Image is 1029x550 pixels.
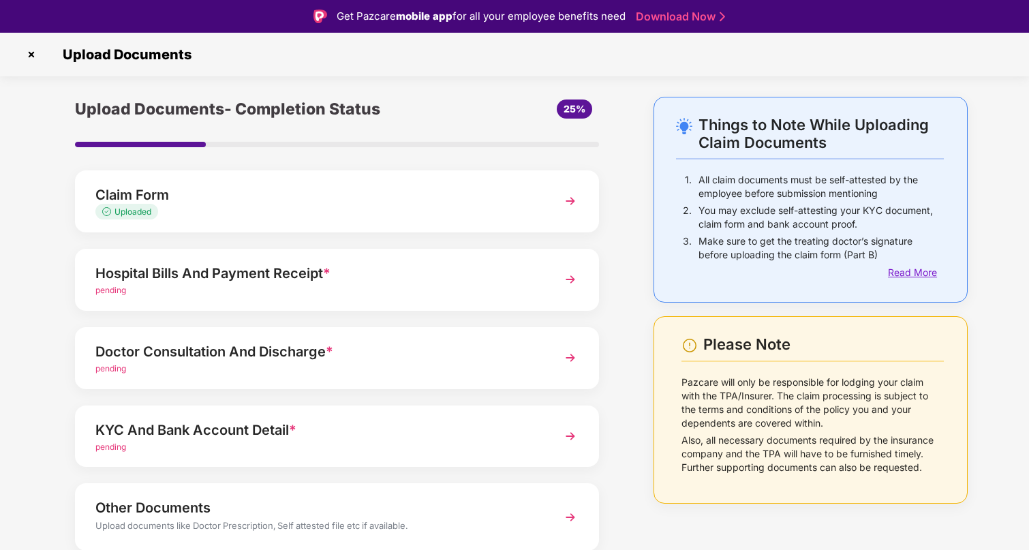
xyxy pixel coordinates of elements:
[703,335,944,354] div: Please Note
[337,8,626,25] div: Get Pazcare for all your employee benefits need
[20,44,42,65] img: svg+xml;base64,PHN2ZyBpZD0iQ3Jvc3MtMzJ4MzIiIHhtbG5zPSJodHRwOi8vd3d3LnczLm9yZy8yMDAwL3N2ZyIgd2lkdG...
[95,262,538,284] div: Hospital Bills And Payment Receipt
[396,10,452,22] strong: mobile app
[681,433,944,474] p: Also, all necessary documents required by the insurance company and the TPA will have to be furni...
[698,204,944,231] p: You may exclude self-attesting your KYC document, claim form and bank account proof.
[681,376,944,430] p: Pazcare will only be responsible for lodging your claim with the TPA/Insurer. The claim processin...
[102,207,114,216] img: svg+xml;base64,PHN2ZyB4bWxucz0iaHR0cDovL3d3dy53My5vcmcvMjAwMC9zdmciIHdpZHRoPSIxMy4zMzMiIGhlaWdodD...
[888,265,944,280] div: Read More
[313,10,327,23] img: Logo
[636,10,721,24] a: Download Now
[95,519,538,536] div: Upload documents like Doctor Prescription, Self attested file etc if available.
[558,505,583,530] img: svg+xml;base64,PHN2ZyBpZD0iTmV4dCIgeG1sbnM9Imh0dHA6Ly93d3cudzMub3JnLzIwMDAvc3ZnIiB3aWR0aD0iMzYiIG...
[698,173,944,200] p: All claim documents must be self-attested by the employee before submission mentioning
[558,424,583,448] img: svg+xml;base64,PHN2ZyBpZD0iTmV4dCIgeG1sbnM9Imh0dHA6Ly93d3cudzMub3JnLzIwMDAvc3ZnIiB3aWR0aD0iMzYiIG...
[720,10,725,24] img: Stroke
[676,118,692,134] img: svg+xml;base64,PHN2ZyB4bWxucz0iaHR0cDovL3d3dy53My5vcmcvMjAwMC9zdmciIHdpZHRoPSIyNC4wOTMiIGhlaWdodD...
[564,103,585,114] span: 25%
[698,116,944,151] div: Things to Note While Uploading Claim Documents
[95,442,126,452] span: pending
[95,285,126,295] span: pending
[681,337,698,354] img: svg+xml;base64,PHN2ZyBpZD0iV2FybmluZ18tXzI0eDI0IiBkYXRhLW5hbWU9Ildhcm5pbmcgLSAyNHgyNCIgeG1sbnM9Im...
[683,234,692,262] p: 3.
[558,189,583,213] img: svg+xml;base64,PHN2ZyBpZD0iTmV4dCIgeG1sbnM9Imh0dHA6Ly93d3cudzMub3JnLzIwMDAvc3ZnIiB3aWR0aD0iMzYiIG...
[95,419,538,441] div: KYC And Bank Account Detail
[558,346,583,370] img: svg+xml;base64,PHN2ZyBpZD0iTmV4dCIgeG1sbnM9Imh0dHA6Ly93d3cudzMub3JnLzIwMDAvc3ZnIiB3aWR0aD0iMzYiIG...
[75,97,424,121] div: Upload Documents- Completion Status
[49,46,198,63] span: Upload Documents
[95,363,126,373] span: pending
[95,184,538,206] div: Claim Form
[685,173,692,200] p: 1.
[95,497,538,519] div: Other Documents
[114,207,151,217] span: Uploaded
[558,267,583,292] img: svg+xml;base64,PHN2ZyBpZD0iTmV4dCIgeG1sbnM9Imh0dHA6Ly93d3cudzMub3JnLzIwMDAvc3ZnIiB3aWR0aD0iMzYiIG...
[95,341,538,363] div: Doctor Consultation And Discharge
[683,204,692,231] p: 2.
[698,234,944,262] p: Make sure to get the treating doctor’s signature before uploading the claim form (Part B)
